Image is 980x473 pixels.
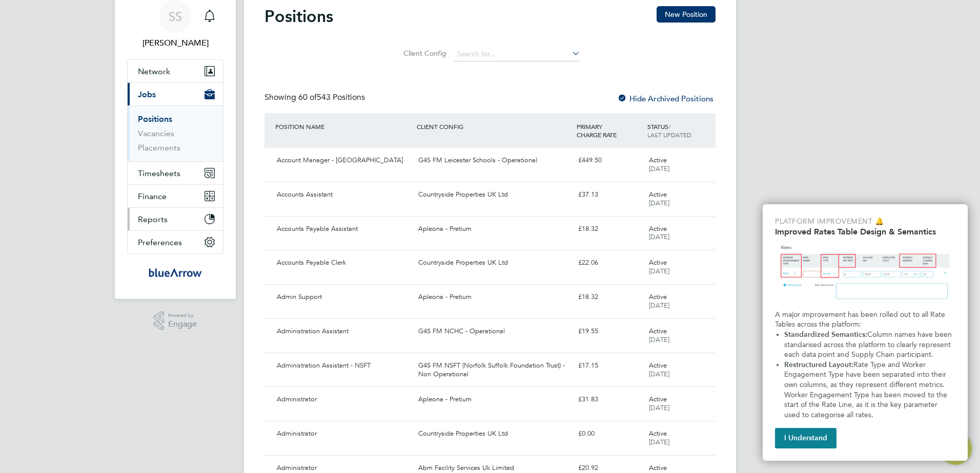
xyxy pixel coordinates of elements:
h2: Improved Rates Table Design & Semantics [775,227,955,236]
div: Apleona - Pretium [414,221,574,238]
div: Countryside Properties UK Ltd [414,425,574,442]
div: £19.55 [574,323,645,340]
span: Active [649,258,667,267]
span: Timesheets [138,168,180,178]
div: Apleona - Pretium [414,289,574,306]
span: Finance [138,191,167,201]
img: bluearrow-logo-retina.png [149,264,202,281]
div: CLIENT CONFIG [414,117,574,136]
span: [DATE] [649,370,669,378]
label: Hide Archived Positions [617,94,713,103]
div: £449.50 [574,152,645,169]
button: New Position [657,6,716,23]
div: G4S FM Leicester Schools - Operational [414,152,574,169]
div: £18.32 [574,289,645,306]
span: Rate Type and Worker Engagement Type have been separated into their own columns, as they represen... [784,360,949,419]
span: LAST UPDATED [647,131,691,139]
span: Powered by [168,311,197,320]
strong: Restructured Layout: [784,360,853,369]
span: Preferences [138,238,182,247]
span: Active [649,224,667,233]
div: Administrator [273,391,414,408]
div: Showing [264,92,367,103]
span: Active [649,361,667,370]
a: Vacancies [138,128,174,138]
span: Steve Slade [127,37,223,49]
div: POSITION NAME [273,117,414,136]
span: Reports [138,214,168,224]
span: [DATE] [649,403,669,412]
div: Administration Assistant [273,323,414,340]
strong: Standardized Semantics: [784,330,867,339]
div: PRIMARY CHARGE RATE [574,117,645,144]
div: £17.15 [574,357,645,374]
span: 60 of [298,92,317,102]
div: £31.83 [574,391,645,408]
span: Column names have been standarised across the platform to clearly represent each data point and S... [784,330,954,359]
div: Admin Support [273,289,414,306]
div: Account Manager - [GEOGRAPHIC_DATA] [273,152,414,169]
div: £22.06 [574,254,645,271]
span: [DATE] [649,199,669,207]
span: Active [649,292,667,301]
span: Network [138,67,170,76]
div: STATUS [645,117,716,144]
button: I Understand [775,428,836,448]
div: Administrator [273,425,414,442]
span: Engage [168,320,197,329]
span: SS [169,10,182,23]
input: Search for... [454,47,580,61]
span: [DATE] [649,164,669,173]
span: Active [649,395,667,403]
div: Accounts Payable Assistant [273,221,414,238]
div: Improved Rate Table Semantics [763,204,968,461]
span: [DATE] [649,301,669,310]
span: Jobs [138,90,156,99]
div: Countryside Properties UK Ltd [414,186,574,203]
span: Active [649,429,667,438]
span: [DATE] [649,232,669,241]
div: G4S FM NSFT (Norfolk Suffolk Foundation Trust) - Non Operational [414,357,574,383]
div: Administration Assistant - NSFT [273,357,414,374]
img: Updated Rates Table Design & Semantics [775,241,955,306]
div: £37.13 [574,186,645,203]
p: A major improvement has been rolled out to all Rate Tables across the platform: [775,310,955,330]
div: £0.00 [574,425,645,442]
span: Active [649,327,667,335]
span: [DATE] [649,438,669,446]
div: G4S FM NCHC - Operational [414,323,574,340]
span: 543 Positions [298,92,365,102]
div: Accounts Assistant [273,186,414,203]
span: Active [649,190,667,199]
p: Platform Improvement 🔔 [775,217,955,227]
span: Active [649,463,667,472]
span: / [668,122,670,131]
div: Accounts Payable Clerk [273,254,414,271]
label: Client Config [400,49,446,58]
a: Placements [138,143,180,153]
div: £18.32 [574,221,645,238]
span: [DATE] [649,335,669,344]
span: Active [649,156,667,164]
a: Go to home page [127,264,223,281]
h2: Positions [264,6,333,27]
div: Apleona - Pretium [414,391,574,408]
span: [DATE] [649,267,669,275]
a: Positions [138,114,172,124]
div: Countryside Properties UK Ltd [414,254,574,271]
